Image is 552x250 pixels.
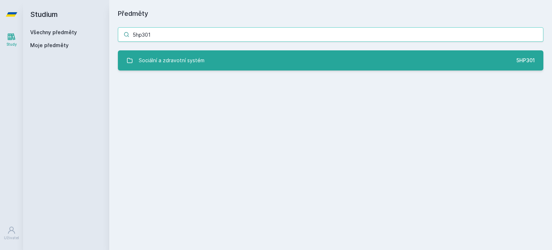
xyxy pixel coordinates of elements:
[118,27,543,42] input: Název nebo ident předmětu…
[30,29,77,35] a: Všechny předměty
[1,29,22,51] a: Study
[1,222,22,244] a: Uživatel
[118,50,543,71] a: Sociální a zdravotní systém 5HP301
[118,9,543,19] h1: Předměty
[6,42,17,47] div: Study
[4,235,19,241] div: Uživatel
[516,57,535,64] div: 5HP301
[30,42,69,49] span: Moje předměty
[139,53,204,68] div: Sociální a zdravotní systém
